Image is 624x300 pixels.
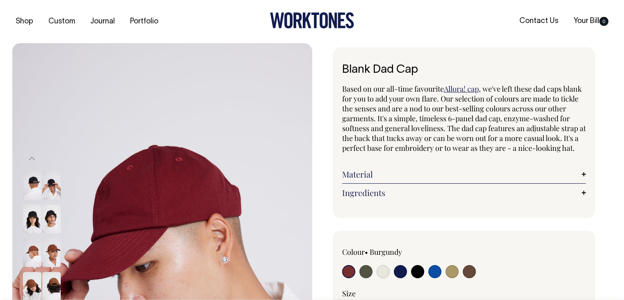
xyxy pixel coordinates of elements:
a: Shop [12,15,37,28]
img: black [23,171,41,200]
button: Previous [26,149,38,168]
span: • [365,247,368,257]
a: Ingredients [342,188,586,198]
a: Your Bill0 [570,14,612,28]
a: Contact Us [516,14,562,28]
span: , we've left these dad caps blank for you to add your own flare. Our selection of colours are mad... [342,84,586,153]
a: Material [342,169,586,179]
a: Journal [87,15,118,28]
label: Burgundy [370,247,402,257]
img: black [23,205,41,233]
div: Colour [342,247,440,257]
a: Allora! cap [444,84,479,94]
a: Portfolio [127,15,162,28]
img: chocolate [23,238,41,267]
h1: Blank Dad Cap [342,64,586,76]
span: Based on our all-time favourite [342,84,444,94]
img: chocolate [42,238,61,267]
a: Custom [45,15,78,28]
span: 0 [599,17,608,26]
img: black [42,205,61,233]
img: black [42,171,61,200]
div: Size [342,288,586,298]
